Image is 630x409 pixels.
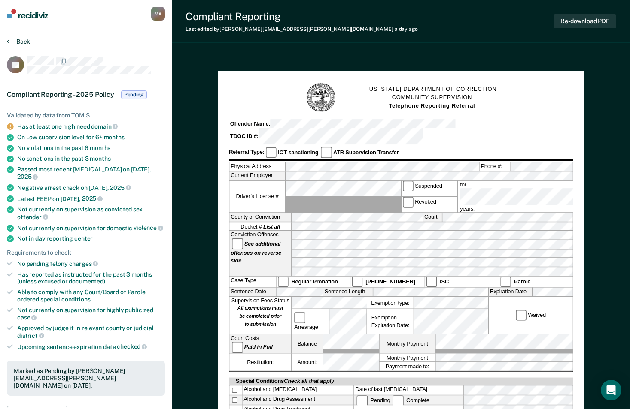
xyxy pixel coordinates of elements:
strong: ISC [440,278,449,284]
span: violence [134,224,163,231]
span: offender [17,214,48,220]
label: Waived [514,310,547,321]
span: 2025 [82,195,103,202]
div: Approved by judge if in relevant county or judicial [17,325,165,339]
div: No pending felony [17,260,165,268]
label: for years. [459,180,625,212]
strong: Offender Name: [230,120,270,126]
span: Check all that apply [284,378,334,384]
div: No violations in the past 6 [17,144,165,152]
label: Arrearage [293,313,328,331]
strong: ATR Supervision Transfer [333,149,399,155]
h1: [US_STATE] DEPARTMENT OF CORRECTION COMMUNITY SUPERVISION [367,85,496,110]
label: Court [423,213,441,222]
span: 2025 [17,173,38,180]
span: conditions [61,296,91,303]
label: Pending [355,397,391,403]
div: Case Type [229,277,276,287]
strong: Regular Probation [291,278,338,284]
label: Physical Address [229,162,285,171]
label: Expiration Date [489,288,532,296]
span: Compliant Reporting - 2025 Policy [7,90,114,99]
label: Driver’s License # [229,180,285,212]
div: M A [151,7,165,21]
span: checked [117,343,147,350]
input: Paid in Full [232,342,243,353]
input: Suspended [402,180,413,191]
span: months [90,155,110,162]
div: Not currently on supervision for domestic [17,224,165,232]
label: Monthly Payment [379,353,435,362]
div: Restitution: [229,353,291,371]
span: case [17,314,37,321]
strong: TDOC ID #: [230,133,258,139]
div: Able to comply with any Court/Board of Parole ordered special [17,289,165,303]
label: Suspended [401,180,457,196]
div: Passed most recent [MEDICAL_DATA] on [DATE], [17,166,165,180]
strong: IOT sanctioning [278,149,318,155]
button: Back [7,38,30,45]
button: MA [151,7,165,21]
div: Open Intercom Messenger [601,380,621,400]
label: Balance [292,334,323,353]
label: Revoked [401,197,457,212]
input: Pending [356,396,367,406]
label: Current Employer [229,171,285,180]
div: Latest FEEP on [DATE], [17,195,165,203]
div: Exemption Expiration Date: [367,309,414,334]
input: ATR Supervision Transfer [321,147,332,158]
div: Last edited by [PERSON_NAME][EMAIL_ADDRESS][PERSON_NAME][DOMAIN_NAME] [186,26,418,32]
input: Regular Probation [277,277,288,287]
img: Recidiviz [7,9,48,18]
input: ISC [426,277,437,287]
div: Conviction Offenses [229,231,291,276]
div: Upcoming sentence expiration date [17,343,165,351]
span: a day ago [395,26,418,32]
strong: [PHONE_NUMBER] [365,278,415,284]
div: Not in day reporting [17,235,165,242]
div: Court Costs [229,334,291,353]
button: Re-download PDF [554,14,616,28]
div: Negative arrest check on [DATE], [17,184,165,192]
span: 2025 [110,184,131,191]
label: Phone #: [479,162,510,171]
strong: Paid in Full [244,344,272,350]
input: for years. [460,188,624,205]
label: Amount: [292,353,323,371]
span: months [104,134,125,141]
strong: All exemptions must be completed prior to submission [237,306,283,327]
input: See additional offenses on reverse side. [232,238,243,249]
label: Payment made to: [379,362,435,371]
label: Exemption type: [367,297,414,309]
span: center [74,235,93,242]
input: Complete [393,396,403,406]
span: Docket # [240,223,280,230]
div: On Low supervision level for 6+ [17,134,165,141]
img: TN Seal [305,82,336,113]
span: months [90,144,110,151]
span: charges [69,260,98,267]
div: Validated by data from TOMIS [7,112,165,119]
strong: Telephone Reporting Referral [389,102,475,108]
div: Marked as Pending by [PERSON_NAME][EMAIL_ADDRESS][PERSON_NAME][DOMAIN_NAME] on [DATE]. [14,367,158,389]
div: Alcohol and Drug Assessment [242,396,353,405]
div: Has reported as instructed for the past 3 months (unless excused or [17,271,165,286]
div: Not currently on supervision as convicted sex [17,206,165,220]
div: Requirements to check [7,249,165,256]
input: IOT sanctioning [265,147,276,158]
span: Pending [121,90,147,99]
span: documented) [69,278,105,285]
strong: Referral Type: [229,149,265,155]
input: Arrearage [294,313,305,323]
div: Not currently on supervision for highly publicized [17,307,165,321]
div: Supervision Fees Status [229,297,291,334]
div: Special Conditions [234,378,335,385]
label: County of Conviction [229,213,291,222]
label: Sentence Length [323,288,373,296]
div: No sanctions in the past 3 [17,155,165,162]
label: Monthly Payment [379,334,435,353]
input: Parole [500,277,511,287]
div: Compliant Reporting [186,10,418,23]
strong: See additional offenses on reverse side. [231,241,281,264]
div: Alcohol and [MEDICAL_DATA] [242,386,353,395]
